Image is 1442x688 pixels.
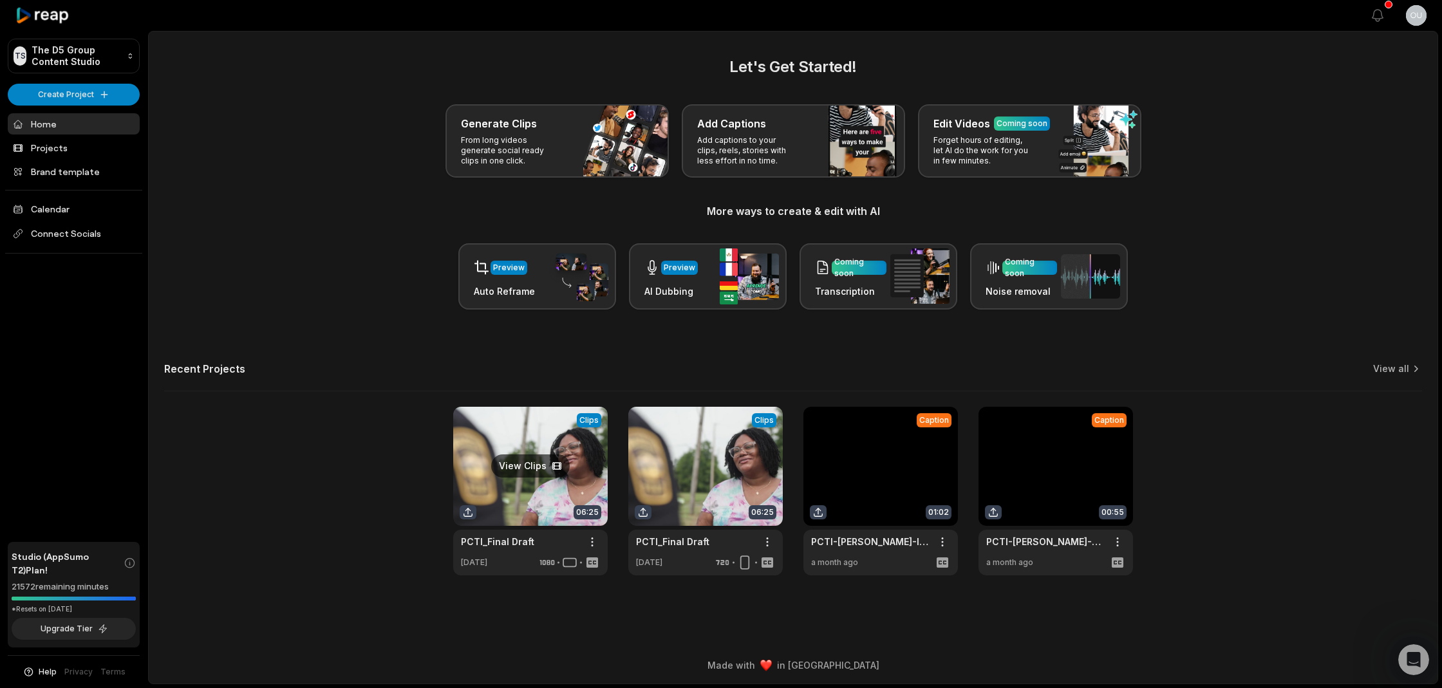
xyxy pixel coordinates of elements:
[8,222,140,245] span: Connect Socials
[8,84,140,106] button: Create Project
[644,284,698,298] h3: AI Dubbing
[100,666,126,678] a: Terms
[8,198,140,219] a: Calendar
[12,581,136,593] div: 21572 remaining minutes
[1005,256,1054,279] div: Coming soon
[986,284,1057,298] h3: Noise removal
[14,46,26,66] div: TS
[8,137,140,158] a: Projects
[474,284,535,298] h3: Auto Reframe
[933,116,990,131] h3: Edit Videos
[39,666,57,678] span: Help
[493,262,525,274] div: Preview
[1373,362,1409,375] a: View all
[720,248,779,304] img: ai_dubbing.png
[64,666,93,678] a: Privacy
[461,135,561,166] p: From long videos generate social ready clips in one click.
[997,118,1047,129] div: Coming soon
[549,252,608,302] img: auto_reframe.png
[23,666,57,678] button: Help
[12,618,136,640] button: Upgrade Tier
[8,113,140,135] a: Home
[811,535,930,548] a: PCTI-[PERSON_NAME]-Interview-2
[461,116,537,131] h3: Generate Clips
[12,550,124,577] span: Studio (AppSumo T2) Plan!
[933,135,1033,166] p: Forget hours of editing, let AI do the work for you in few minutes.
[1061,254,1120,299] img: noise_removal.png
[890,248,950,304] img: transcription.png
[815,284,886,298] h3: Transcription
[986,535,1105,548] a: PCTI-[PERSON_NAME]-Resident-Interview
[160,658,1426,672] div: Made with in [GEOGRAPHIC_DATA]
[664,262,695,274] div: Preview
[12,604,136,614] div: *Resets on [DATE]
[164,362,245,375] h2: Recent Projects
[1398,644,1429,675] iframe: Intercom live chat
[760,660,772,671] img: heart emoji
[164,203,1422,219] h3: More ways to create & edit with AI
[461,535,534,548] a: PCTI_Final Draft
[834,256,884,279] div: Coming soon
[32,44,122,68] p: The D5 Group Content Studio
[697,116,766,131] h3: Add Captions
[8,161,140,182] a: Brand template
[636,535,709,548] a: PCTI_Final Draft
[697,135,797,166] p: Add captions to your clips, reels, stories with less effort in no time.
[164,55,1422,79] h2: Let's Get Started!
